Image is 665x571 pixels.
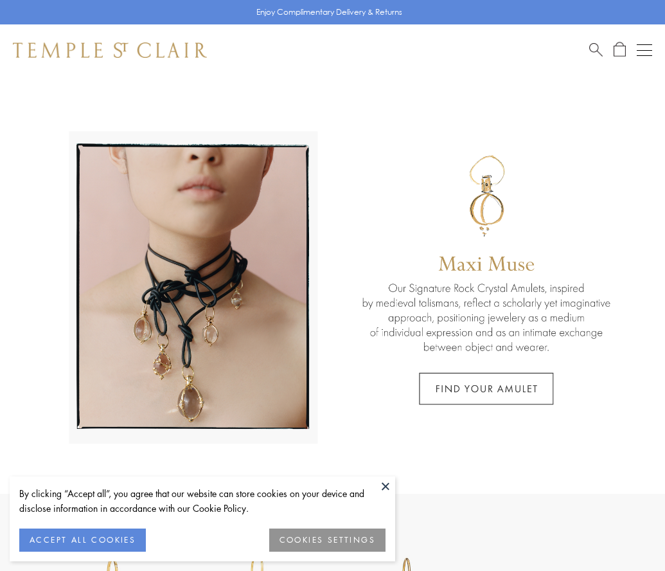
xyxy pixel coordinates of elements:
button: Open navigation [637,42,652,58]
button: ACCEPT ALL COOKIES [19,529,146,552]
img: Temple St. Clair [13,42,207,58]
a: Open Shopping Bag [614,42,626,58]
button: COOKIES SETTINGS [269,529,386,552]
a: Search [589,42,603,58]
div: By clicking “Accept all”, you agree that our website can store cookies on your device and disclos... [19,486,386,516]
p: Enjoy Complimentary Delivery & Returns [256,6,402,19]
